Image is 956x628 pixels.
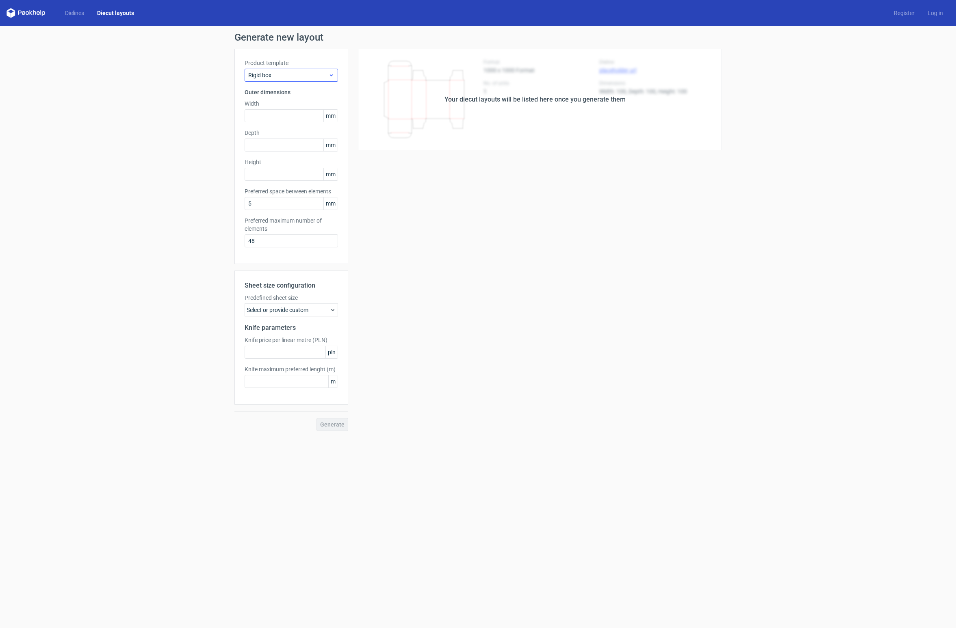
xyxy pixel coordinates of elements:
[323,197,338,210] span: mm
[245,217,338,233] label: Preferred maximum number of elements
[921,9,949,17] a: Log in
[245,365,338,373] label: Knife maximum preferred lenght (m)
[248,71,328,79] span: Rigid box
[245,129,338,137] label: Depth
[59,9,91,17] a: Dielines
[887,9,921,17] a: Register
[245,100,338,108] label: Width
[323,110,338,122] span: mm
[328,375,338,388] span: m
[325,346,338,358] span: pln
[245,158,338,166] label: Height
[91,9,141,17] a: Diecut layouts
[245,187,338,195] label: Preferred space between elements
[245,281,338,290] h2: Sheet size configuration
[245,323,338,333] h2: Knife parameters
[323,168,338,180] span: mm
[245,59,338,67] label: Product template
[323,139,338,151] span: mm
[245,294,338,302] label: Predefined sheet size
[234,32,722,42] h1: Generate new layout
[245,303,338,316] div: Select or provide custom
[245,336,338,344] label: Knife price per linear metre (PLN)
[245,88,338,96] h3: Outer dimensions
[444,95,626,104] div: Your diecut layouts will be listed here once you generate them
